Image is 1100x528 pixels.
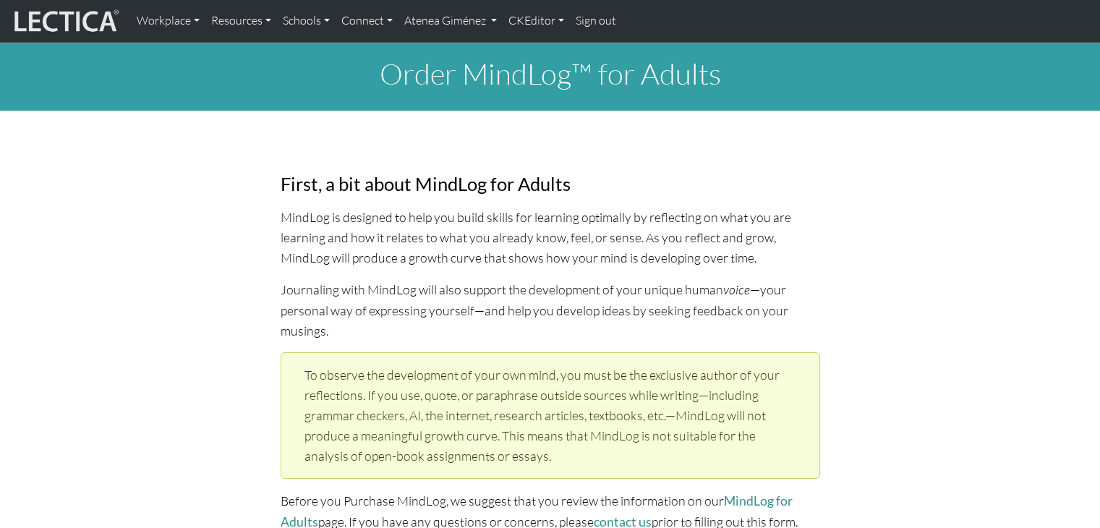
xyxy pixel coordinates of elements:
a: CKEditor [503,6,570,36]
p: Journaling with MindLog will also support the development of your unique human —your personal way... [281,279,820,340]
em: voice [723,281,750,297]
img: lecticalive [11,7,119,35]
a: Workplace [131,6,205,36]
div: To observe the development of your own mind, you must be the exclusive author of your reflections... [281,352,820,479]
a: Sign out [570,6,622,36]
a: Atenea Giménez [398,6,503,36]
a: Schools [277,6,336,36]
h3: First, a bit about MindLog for Adults [281,173,820,195]
p: MindLog is designed to help you build skills for learning optimally by reflecting on what you are... [281,207,820,268]
a: Connect [336,6,398,36]
a: Resources [205,6,277,36]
